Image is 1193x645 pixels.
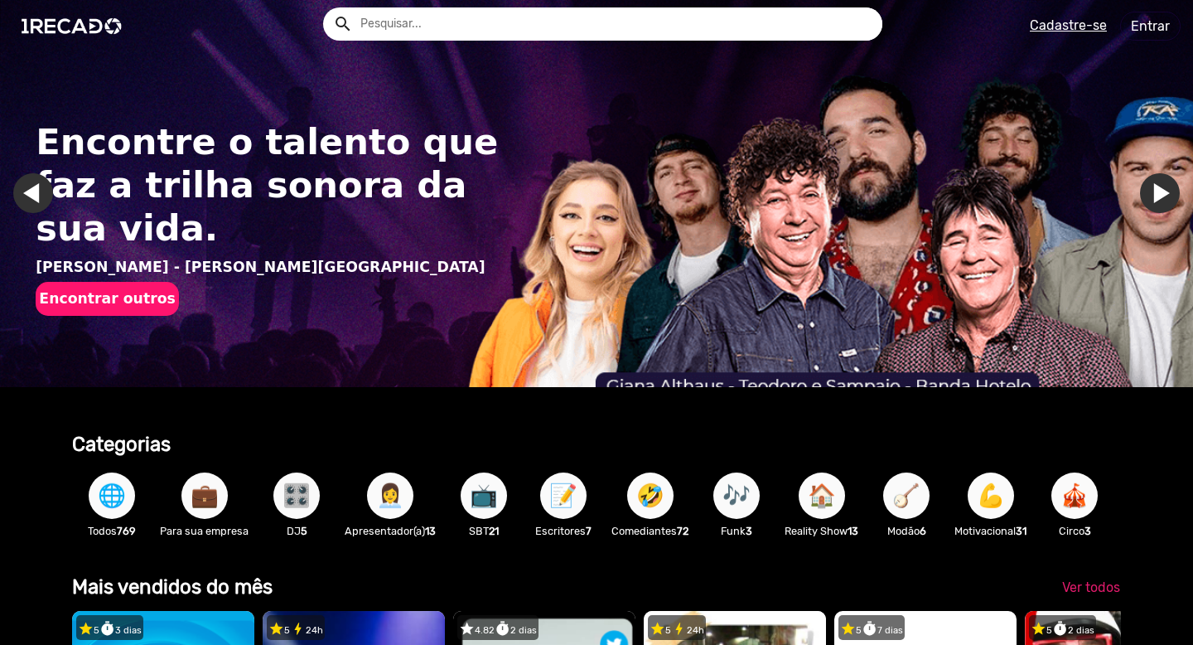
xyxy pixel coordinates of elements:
button: 🎛️ [273,473,320,519]
button: 🎶 [713,473,760,519]
b: 3 [1084,525,1091,537]
span: 👩‍💼 [376,473,404,519]
p: Para sua empresa [160,523,249,539]
b: 21 [489,525,499,537]
span: 📝 [549,473,577,519]
mat-icon: Example home icon [333,14,353,34]
a: Ir para o próximo slide [1140,173,1180,213]
span: 🎶 [722,473,751,519]
p: Apresentador(a) [345,523,436,539]
p: [PERSON_NAME] - [PERSON_NAME][GEOGRAPHIC_DATA] [36,257,513,279]
button: 📺 [461,473,507,519]
span: 🎪 [1060,473,1089,519]
span: 🤣 [636,473,664,519]
p: Funk [705,523,768,539]
button: 🏠 [799,473,845,519]
b: 72 [677,525,688,537]
p: Motivacional [954,523,1026,539]
b: 13 [848,525,858,537]
p: Circo [1043,523,1106,539]
button: 💼 [181,473,228,519]
p: Reality Show [785,523,858,539]
b: 769 [117,525,136,537]
span: 🌐 [98,473,126,519]
a: Ir para o último slide [13,173,53,213]
button: 🪕 [883,473,930,519]
button: 📝 [540,473,587,519]
button: Encontrar outros [36,282,179,315]
button: 🎪 [1051,473,1098,519]
a: Entrar [1120,12,1181,41]
p: Todos [80,523,143,539]
button: 🌐 [89,473,135,519]
p: Comediantes [611,523,688,539]
span: 🏠 [808,473,836,519]
span: 📺 [470,473,498,519]
input: Pesquisar... [348,7,882,41]
span: Ver todos [1062,580,1120,595]
b: 13 [425,525,436,537]
b: Categorias [72,433,171,456]
button: 👩‍💼 [367,473,413,519]
b: 5 [301,525,307,537]
button: 💪 [968,473,1014,519]
b: Mais vendidos do mês [72,575,273,599]
h1: Encontre o talento que faz a trilha sonora da sua vida. [36,121,513,250]
b: 3 [746,525,752,537]
button: Example home icon [327,8,356,37]
p: SBT [452,523,515,539]
span: 🪕 [892,473,920,519]
p: Escritores [532,523,595,539]
span: 🎛️ [283,473,311,519]
span: 💼 [191,473,219,519]
u: Cadastre-se [1030,17,1107,33]
span: 💪 [977,473,1005,519]
p: DJ [265,523,328,539]
button: 🤣 [627,473,674,519]
b: 7 [586,525,592,537]
p: Modão [875,523,938,539]
b: 6 [920,525,926,537]
b: 31 [1016,525,1026,537]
